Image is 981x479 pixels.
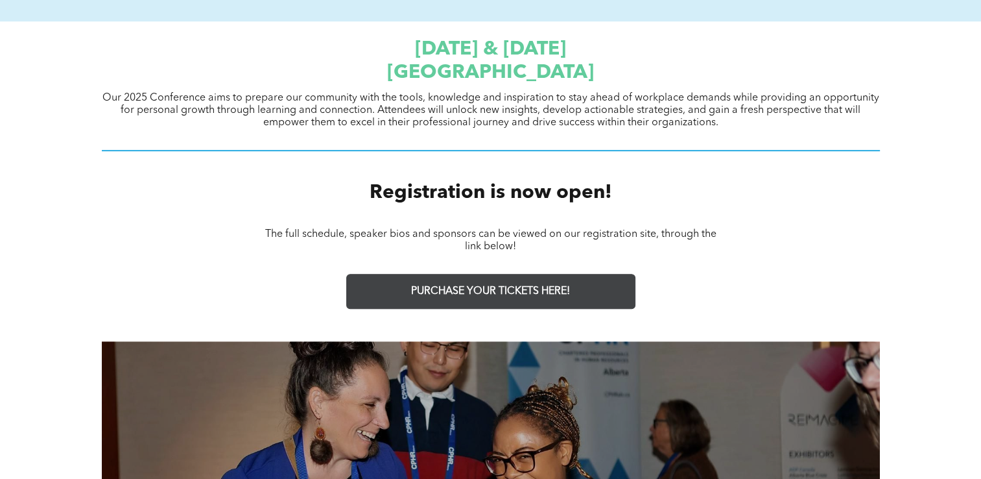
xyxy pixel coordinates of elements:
span: [GEOGRAPHIC_DATA] [387,63,594,82]
span: [DATE] & [DATE] [415,40,566,59]
span: PURCHASE YOUR TICKETS HERE! [411,286,570,298]
span: Our 2025 Conference aims to prepare our community with the tools, knowledge and inspiration to st... [102,93,879,128]
span: Registration is now open! [370,183,612,203]
span: The full schedule, speaker bios and sponsors can be viewed on our registration site, through the ... [265,229,716,252]
a: PURCHASE YOUR TICKETS HERE! [346,274,635,309]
